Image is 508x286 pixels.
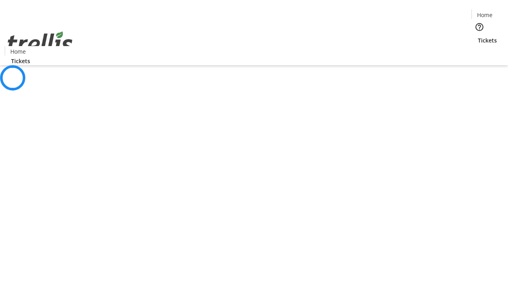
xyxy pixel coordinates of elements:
span: Home [477,11,493,19]
button: Help [471,19,487,35]
img: Orient E2E Organization X0JZj5pYMl's Logo [5,23,75,62]
button: Cart [471,44,487,60]
span: Tickets [478,36,497,44]
a: Tickets [5,57,37,65]
a: Home [5,47,31,56]
span: Tickets [11,57,30,65]
a: Home [472,11,497,19]
span: Home [10,47,26,56]
a: Tickets [471,36,503,44]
